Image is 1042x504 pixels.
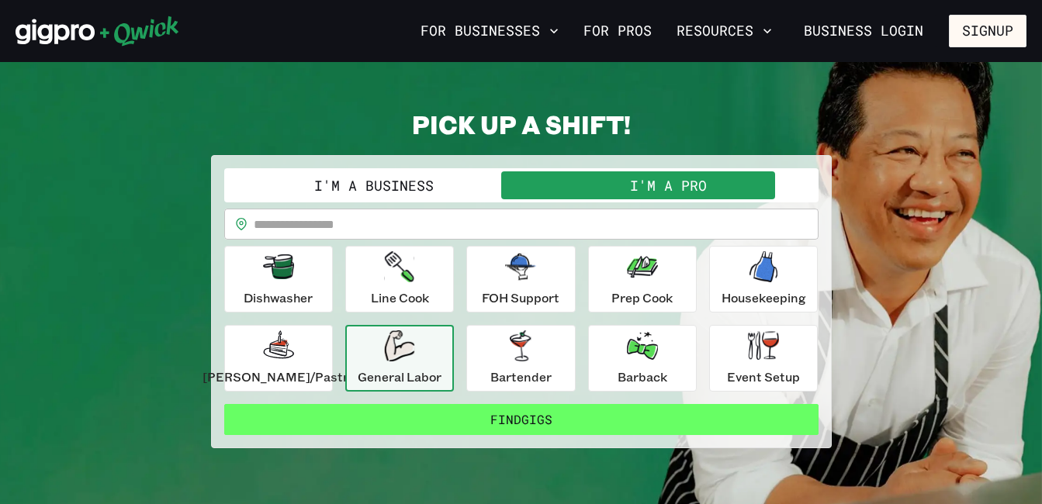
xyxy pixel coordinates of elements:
[722,288,806,307] p: Housekeeping
[371,288,429,307] p: Line Cook
[949,15,1026,47] button: Signup
[227,171,521,199] button: I'm a Business
[358,368,441,386] p: General Labor
[482,288,559,307] p: FOH Support
[709,246,818,312] button: Housekeeping
[466,246,575,312] button: FOH Support
[224,404,819,435] button: FindGigs
[466,325,575,392] button: Bartender
[709,325,818,392] button: Event Setup
[791,15,936,47] a: Business Login
[577,18,658,44] a: For Pros
[618,368,667,386] p: Barback
[414,18,565,44] button: For Businesses
[727,368,800,386] p: Event Setup
[224,325,333,392] button: [PERSON_NAME]/Pastry
[211,109,832,140] h2: PICK UP A SHIFT!
[345,325,454,392] button: General Labor
[588,246,697,312] button: Prep Cook
[244,288,313,307] p: Dishwasher
[490,368,552,386] p: Bartender
[670,18,778,44] button: Resources
[611,288,673,307] p: Prep Cook
[345,246,454,312] button: Line Cook
[203,368,355,386] p: [PERSON_NAME]/Pastry
[588,325,697,392] button: Barback
[224,246,333,312] button: Dishwasher
[521,171,815,199] button: I'm a Pro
